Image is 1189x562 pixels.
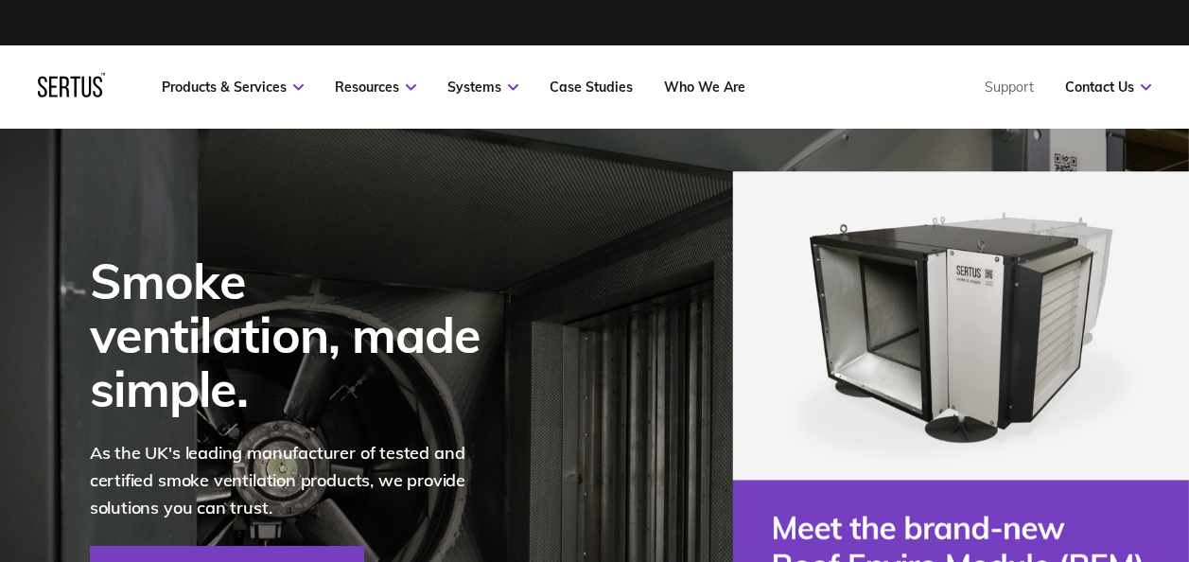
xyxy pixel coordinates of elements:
a: Who We Are [664,79,745,96]
a: Products & Services [162,79,304,96]
div: Smoke ventilation, made simple. [90,254,506,416]
a: Contact Us [1065,79,1151,96]
a: Resources [335,79,416,96]
a: Support [985,79,1034,96]
p: As the UK's leading manufacturer of tested and certified smoke ventilation products, we provide s... [90,440,506,521]
a: Case Studies [550,79,633,96]
a: Systems [447,79,518,96]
